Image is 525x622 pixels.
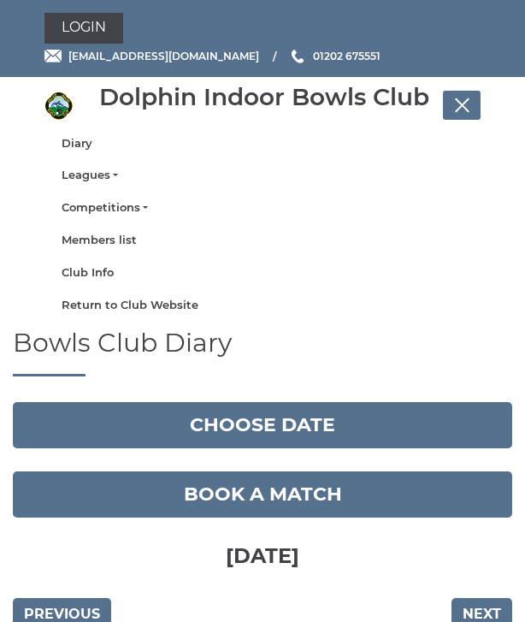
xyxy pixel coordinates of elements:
a: Competitions [62,200,463,216]
a: Email [EMAIL_ADDRESS][DOMAIN_NAME] [44,48,259,64]
a: Leagues [62,168,463,183]
a: Diary [62,136,463,151]
h1: Bowls Club Diary [13,329,512,376]
a: Club Info [62,265,463,281]
img: Dolphin Indoor Bowls Club [44,92,73,120]
span: [EMAIL_ADDRESS][DOMAIN_NAME] [68,50,259,62]
img: Email [44,50,62,62]
img: Phone us [292,50,304,63]
a: Login [44,13,123,44]
button: Toggle navigation [443,91,481,120]
span: 01202 675551 [313,50,380,62]
button: Choose date [13,402,512,448]
a: Members list [62,233,463,248]
a: Phone us 01202 675551 [289,48,380,64]
a: Return to Club Website [62,298,463,313]
a: Book a match [13,471,512,518]
div: Dolphin Indoor Bowls Club [99,84,429,110]
h3: [DATE] [13,518,512,589]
